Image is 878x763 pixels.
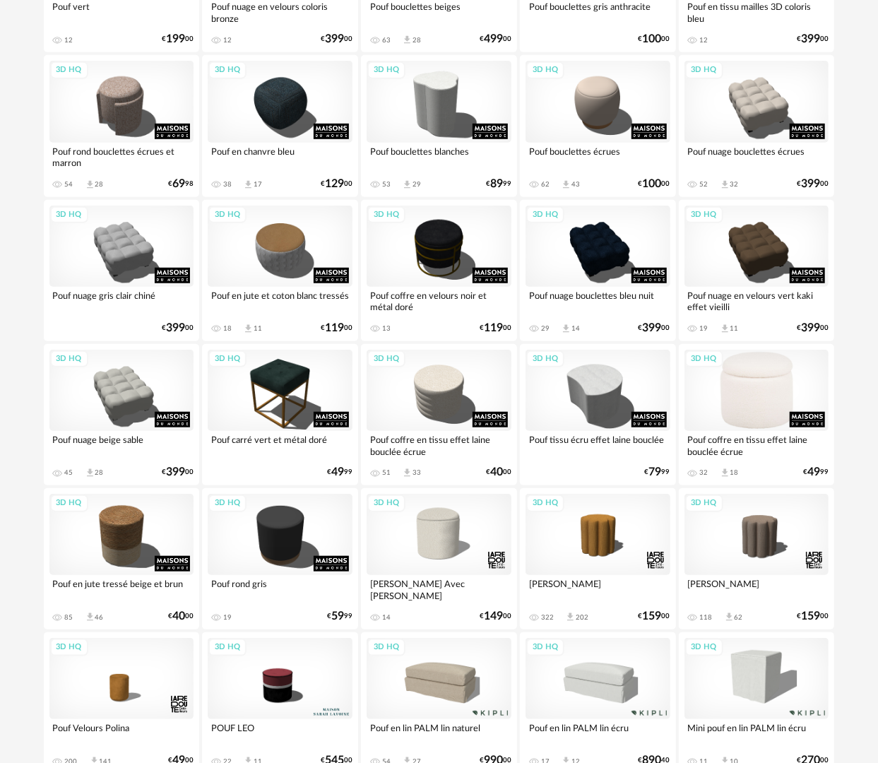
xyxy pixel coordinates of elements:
div: 3D HQ [526,206,564,224]
span: 49 [331,468,344,477]
div: 33 [413,468,421,477]
span: Download icon [720,179,730,190]
div: 11 [254,324,262,333]
div: € 00 [321,35,352,44]
span: Download icon [402,179,413,190]
span: 100 [643,179,662,189]
div: Pouf rond bouclettes écrues et marron [49,143,194,171]
div: 18 [223,324,232,333]
div: 12 [223,36,232,45]
div: POUF LEO [208,719,352,747]
div: 3D HQ [526,350,564,368]
span: Download icon [243,324,254,334]
span: Download icon [402,468,413,478]
div: 11 [730,324,739,333]
a: 3D HQ Pouf carré vert et métal doré €4999 [202,344,358,485]
a: 3D HQ Pouf coffre en velours noir et métal doré 13 €11900 [361,200,517,341]
div: € 00 [797,179,829,189]
a: 3D HQ Pouf en chanvre bleu 38 Download icon 17 €12900 [202,55,358,196]
div: Pouf coffre en tissu effet laine bouclée écrue [367,431,511,459]
div: [PERSON_NAME] Avec [PERSON_NAME] [367,575,511,603]
div: 3D HQ [50,495,88,512]
div: 19 [700,324,708,333]
div: € 00 [480,324,511,333]
div: € 98 [168,179,194,189]
div: 46 [95,613,104,622]
span: 159 [643,612,662,621]
div: € 00 [797,612,829,621]
div: 85 [65,613,73,622]
div: 3D HQ [526,61,564,79]
span: 399 [801,324,820,333]
div: Pouf tissu écru effet laine bouclée [526,431,670,459]
a: 3D HQ Pouf nuage beige sable 45 Download icon 28 €39900 [44,344,200,485]
div: 3D HQ [50,61,88,79]
div: 13 [382,324,391,333]
span: 149 [484,612,503,621]
div: Pouf en jute tressé beige et brun [49,575,194,603]
div: Pouf coffre en tissu effet laine bouclée écrue [684,431,829,459]
div: Pouf en chanvre bleu [208,143,352,171]
span: Download icon [561,324,571,334]
a: 3D HQ Pouf nuage gris clair chiné €39900 [44,200,200,341]
div: 3D HQ [685,350,723,368]
div: 62 [735,613,743,622]
a: 3D HQ Pouf rond bouclettes écrues et marron 54 Download icon 28 €6998 [44,55,200,196]
div: Pouf bouclettes blanches [367,143,511,171]
div: 3D HQ [367,61,405,79]
div: 43 [571,180,580,189]
span: 199 [166,35,185,44]
div: 3D HQ [685,495,723,512]
div: Pouf Velours Polina [49,719,194,747]
a: 3D HQ Pouf tissu écru effet laine bouclée €7999 [520,344,676,485]
a: 3D HQ Pouf en jute tressé beige et brun 85 Download icon 46 €4000 [44,488,200,629]
span: 59 [331,612,344,621]
span: 79 [649,468,662,477]
span: Download icon [85,179,95,190]
div: 14 [382,613,391,622]
span: Download icon [561,179,571,190]
a: 3D HQ Pouf rond gris 19 €5999 [202,488,358,629]
div: 3D HQ [50,350,88,368]
a: 3D HQ Pouf coffre en tissu effet laine bouclée écrue 51 Download icon 33 €4000 [361,344,517,485]
div: 3D HQ [208,61,247,79]
div: 3D HQ [367,639,405,656]
span: 399 [166,468,185,477]
div: € 00 [321,324,352,333]
div: € 99 [486,179,511,189]
div: 3D HQ [685,206,723,224]
div: 28 [413,36,421,45]
span: Download icon [85,468,95,478]
div: Pouf en lin PALM lin naturel [367,719,511,747]
div: € 00 [480,612,511,621]
div: € 00 [639,324,670,333]
div: € 00 [168,612,194,621]
div: 3D HQ [367,206,405,224]
a: 3D HQ Pouf nuage bouclettes écrues 52 Download icon 32 €39900 [679,55,835,196]
div: 118 [700,613,713,622]
div: 29 [541,324,550,333]
div: 202 [576,613,588,622]
div: Pouf nuage bouclettes bleu nuit [526,287,670,315]
div: 12 [65,36,73,45]
span: 89 [490,179,503,189]
div: € 00 [797,35,829,44]
div: € 00 [162,35,194,44]
a: 3D HQ [PERSON_NAME] 118 Download icon 62 €15900 [679,488,835,629]
div: 62 [541,180,550,189]
div: € 99 [327,612,352,621]
div: € 00 [162,324,194,333]
div: € 00 [480,35,511,44]
span: 119 [484,324,503,333]
a: 3D HQ [PERSON_NAME] 322 Download icon 202 €15900 [520,488,676,629]
div: 3D HQ [685,639,723,656]
div: 3D HQ [685,61,723,79]
a: 3D HQ Pouf en jute et coton blanc tressés 18 Download icon 11 €11900 [202,200,358,341]
span: 100 [643,35,662,44]
span: Download icon [724,612,735,622]
div: 3D HQ [526,639,564,656]
span: Download icon [565,612,576,622]
div: 28 [95,180,104,189]
a: 3D HQ Pouf nuage en velours vert kaki effet vieilli 19 Download icon 11 €39900 [679,200,835,341]
div: 53 [382,180,391,189]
